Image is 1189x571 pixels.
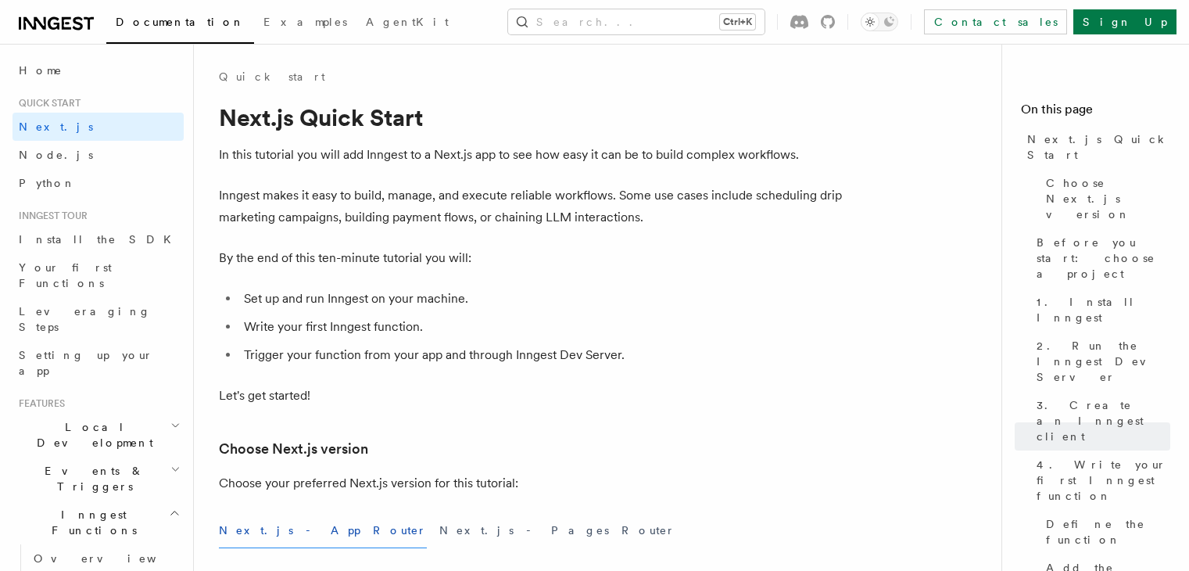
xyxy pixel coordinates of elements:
[1037,338,1170,385] span: 2. Run the Inngest Dev Server
[13,113,184,141] a: Next.js
[13,225,184,253] a: Install the SDK
[1073,9,1176,34] a: Sign Up
[1021,125,1170,169] a: Next.js Quick Start
[861,13,898,31] button: Toggle dark mode
[13,253,184,297] a: Your first Functions
[219,513,427,548] button: Next.js - App Router
[1027,131,1170,163] span: Next.js Quick Start
[924,9,1067,34] a: Contact sales
[13,413,184,457] button: Local Development
[263,16,347,28] span: Examples
[219,185,844,228] p: Inngest makes it easy to build, manage, and execute reliable workflows. Some use cases include sc...
[239,288,844,310] li: Set up and run Inngest on your machine.
[19,305,151,333] span: Leveraging Steps
[1046,175,1170,222] span: Choose Next.js version
[439,513,675,548] button: Next.js - Pages Router
[219,247,844,269] p: By the end of this ten-minute tutorial you will:
[19,63,63,78] span: Home
[720,14,755,30] kbd: Ctrl+K
[219,103,844,131] h1: Next.js Quick Start
[106,5,254,44] a: Documentation
[13,210,88,222] span: Inngest tour
[366,16,449,28] span: AgentKit
[1037,294,1170,325] span: 1. Install Inngest
[1030,391,1170,451] a: 3. Create an Inngest client
[1037,457,1170,504] span: 4. Write your first Inngest function
[13,56,184,84] a: Home
[13,297,184,341] a: Leveraging Steps
[13,457,184,501] button: Events & Triggers
[1040,510,1170,554] a: Define the function
[19,233,181,246] span: Install the SDK
[1030,288,1170,332] a: 1. Install Inngest
[219,472,844,494] p: Choose your preferred Next.js version for this tutorial:
[219,438,368,460] a: Choose Next.js version
[19,149,93,161] span: Node.js
[13,169,184,197] a: Python
[19,120,93,133] span: Next.js
[13,141,184,169] a: Node.js
[356,5,458,42] a: AgentKit
[34,552,195,565] span: Overview
[219,144,844,166] p: In this tutorial you will add Inngest to a Next.js app to see how easy it can be to build complex...
[19,261,112,289] span: Your first Functions
[116,16,245,28] span: Documentation
[1040,169,1170,228] a: Choose Next.js version
[254,5,356,42] a: Examples
[1046,516,1170,548] span: Define the function
[1021,100,1170,125] h4: On this page
[239,344,844,366] li: Trigger your function from your app and through Inngest Dev Server.
[13,501,184,544] button: Inngest Functions
[13,463,170,494] span: Events & Triggers
[508,9,765,34] button: Search...Ctrl+K
[1030,228,1170,288] a: Before you start: choose a project
[19,349,153,377] span: Setting up your app
[219,69,325,84] a: Quick start
[13,507,169,538] span: Inngest Functions
[1030,451,1170,510] a: 4. Write your first Inngest function
[1037,235,1170,282] span: Before you start: choose a project
[13,419,170,451] span: Local Development
[219,385,844,407] p: Let's get started!
[1037,397,1170,444] span: 3. Create an Inngest client
[13,97,81,110] span: Quick start
[239,316,844,338] li: Write your first Inngest function.
[19,177,76,189] span: Python
[1030,332,1170,391] a: 2. Run the Inngest Dev Server
[13,397,65,410] span: Features
[13,341,184,385] a: Setting up your app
